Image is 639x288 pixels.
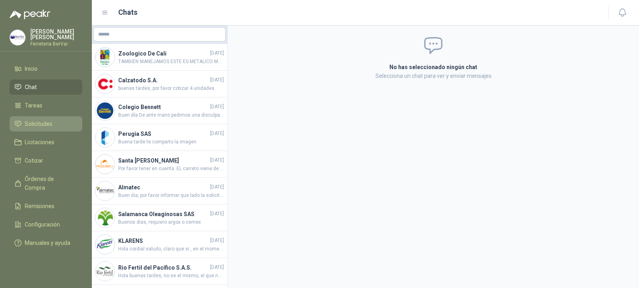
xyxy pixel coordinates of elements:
[10,61,82,76] a: Inicio
[10,153,82,168] a: Cotizar
[25,138,54,147] span: Licitaciones
[118,156,208,165] h4: Santa [PERSON_NAME]
[294,72,573,80] p: Selecciona un chat para ver y enviar mensajes
[10,199,82,214] a: Remisiones
[95,101,115,120] img: Company Logo
[10,30,25,45] img: Company Logo
[118,7,137,18] h1: Chats
[118,165,224,173] span: Por favor tener en cuenta. EL carreto viene de 75 metros, me confirmas si necesitas que vengas lo...
[210,183,224,191] span: [DATE]
[294,63,573,72] h2: No has seleccionado ningún chat
[95,128,115,147] img: Company Logo
[92,71,227,97] a: Company LogoCalzatodo S.A.[DATE]buenas tardes, por favor cotizar 4 unidades
[95,48,115,67] img: Company Logo
[10,171,82,195] a: Órdenes de Compra
[10,217,82,232] a: Configuración
[10,98,82,113] a: Tareas
[92,231,227,258] a: Company LogoKLARENS[DATE]Hola cordial saludo, claro que si , en el momento en que la despachemos ...
[118,129,208,138] h4: Perugia SAS
[95,262,115,281] img: Company Logo
[10,135,82,150] a: Licitaciones
[92,97,227,124] a: Company LogoColegio Bennett[DATE]Buen día De ante mano pedimos una disculpa por lo sucedido, nove...
[118,210,208,218] h4: Salamanca Oleaginosas SAS
[118,49,208,58] h4: Zoologico De Cali
[95,235,115,254] img: Company Logo
[25,156,43,165] span: Cotizar
[25,64,38,73] span: Inicio
[92,178,227,205] a: Company LogoAlmatec[DATE]Buen dia, por favor informar que lado la solicitas ?
[210,237,224,244] span: [DATE]
[210,210,224,218] span: [DATE]
[210,157,224,164] span: [DATE]
[210,264,224,271] span: [DATE]
[25,101,42,110] span: Tareas
[92,124,227,151] a: Company LogoPerugia SAS[DATE]Buena tarde te comparto la imagen
[210,76,224,84] span: [DATE]
[95,74,115,93] img: Company Logo
[25,175,75,192] span: Órdenes de Compra
[118,111,224,119] span: Buen día De ante mano pedimos una disculpa por lo sucedido, novedad de la cotizacion el valor es ...
[118,183,208,192] h4: Almatec
[210,103,224,111] span: [DATE]
[118,103,208,111] h4: Colegio Bennett
[92,44,227,71] a: Company LogoZoologico De Cali[DATE]TAMBIEN MANEJAMOS ESTE ES METALICO MUY BUENO CON TODO GUSTO FE...
[25,119,52,128] span: Solicitudes
[92,151,227,178] a: Company LogoSanta [PERSON_NAME][DATE]Por favor tener en cuenta. EL carreto viene de 75 metros, me...
[118,138,224,146] span: Buena tarde te comparto la imagen
[95,208,115,227] img: Company Logo
[118,76,208,85] h4: Calzatodo S.A.
[10,79,82,95] a: Chat
[25,220,60,229] span: Configuración
[95,181,115,201] img: Company Logo
[118,58,224,66] span: TAMBIEN MANEJAMOS ESTE ES METALICO MUY BUENO CON TODO GUSTO FERRETERIA BERVAR
[118,272,224,280] span: Hola buenas tardes, no es el mismo, el que nosotros manejamos es marca truper y adjuntamos la fic...
[210,50,224,57] span: [DATE]
[25,202,54,211] span: Remisiones
[92,258,227,285] a: Company LogoRio Fertil del Pacífico S.A.S.[DATE]Hola buenas tardes, no es el mismo, el que nosotr...
[25,238,70,247] span: Manuales y ayuda
[10,235,82,250] a: Manuales y ayuda
[30,29,82,40] p: [PERSON_NAME] [PERSON_NAME]
[118,218,224,226] span: Buenos dias, requiero argox o cemex
[10,116,82,131] a: Solicitudes
[95,155,115,174] img: Company Logo
[210,130,224,137] span: [DATE]
[25,83,37,91] span: Chat
[118,263,208,272] h4: Rio Fertil del Pacífico S.A.S.
[118,85,224,92] span: buenas tardes, por favor cotizar 4 unidades
[10,10,50,19] img: Logo peakr
[30,42,82,46] p: Ferreteria BerVar
[118,236,208,245] h4: KLARENS
[92,205,227,231] a: Company LogoSalamanca Oleaginosas SAS[DATE]Buenos dias, requiero argox o cemex
[118,245,224,253] span: Hola cordial saludo, claro que si , en el momento en que la despachemos te adjunto la guía para e...
[118,192,224,199] span: Buen dia, por favor informar que lado la solicitas ?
